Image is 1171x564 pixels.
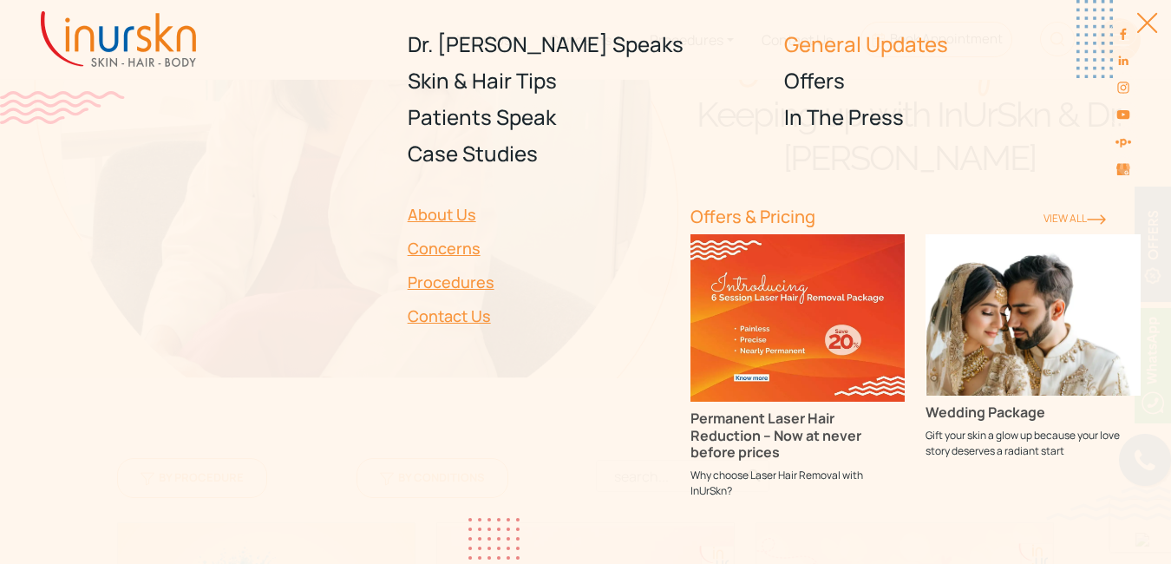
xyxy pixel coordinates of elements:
[690,207,1023,227] h6: Offers & Pricing
[1115,134,1131,150] img: sejal-saheta-dermatologist
[784,99,1141,135] a: In The Press
[1116,164,1130,176] img: Skin-and-Hair-Clinic
[1116,27,1130,41] img: facebook
[1043,211,1106,226] a: View ALl
[1116,54,1130,68] img: linkedin
[784,62,1141,99] a: Offers
[690,410,906,461] h3: Permanent Laser Hair Reduction – Now at never before prices
[408,198,670,232] a: About Us
[408,299,670,333] a: Contact Us
[408,26,764,62] a: Dr. [PERSON_NAME] Speaks
[408,62,764,99] a: Skin & Hair Tips
[926,234,1141,396] img: Wedding Package
[1116,81,1130,95] img: instagram
[1116,108,1130,121] img: youtube
[408,135,764,172] a: Case Studies
[408,99,764,135] a: Patients Speak
[41,11,196,67] img: inurskn-logo
[784,26,1141,62] a: General Updates
[408,232,670,266] a: Concerns
[690,234,906,402] img: Permanent Laser Hair Reduction – Now at never before prices
[408,266,670,299] a: Procedures
[926,404,1141,421] h3: Wedding Package
[1087,214,1106,225] img: orange-rightarrow
[926,428,1141,459] p: Gift your skin a glow up because your love story deserves a radiant start
[690,468,906,499] p: Why choose Laser Hair Removal with InUrSkn?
